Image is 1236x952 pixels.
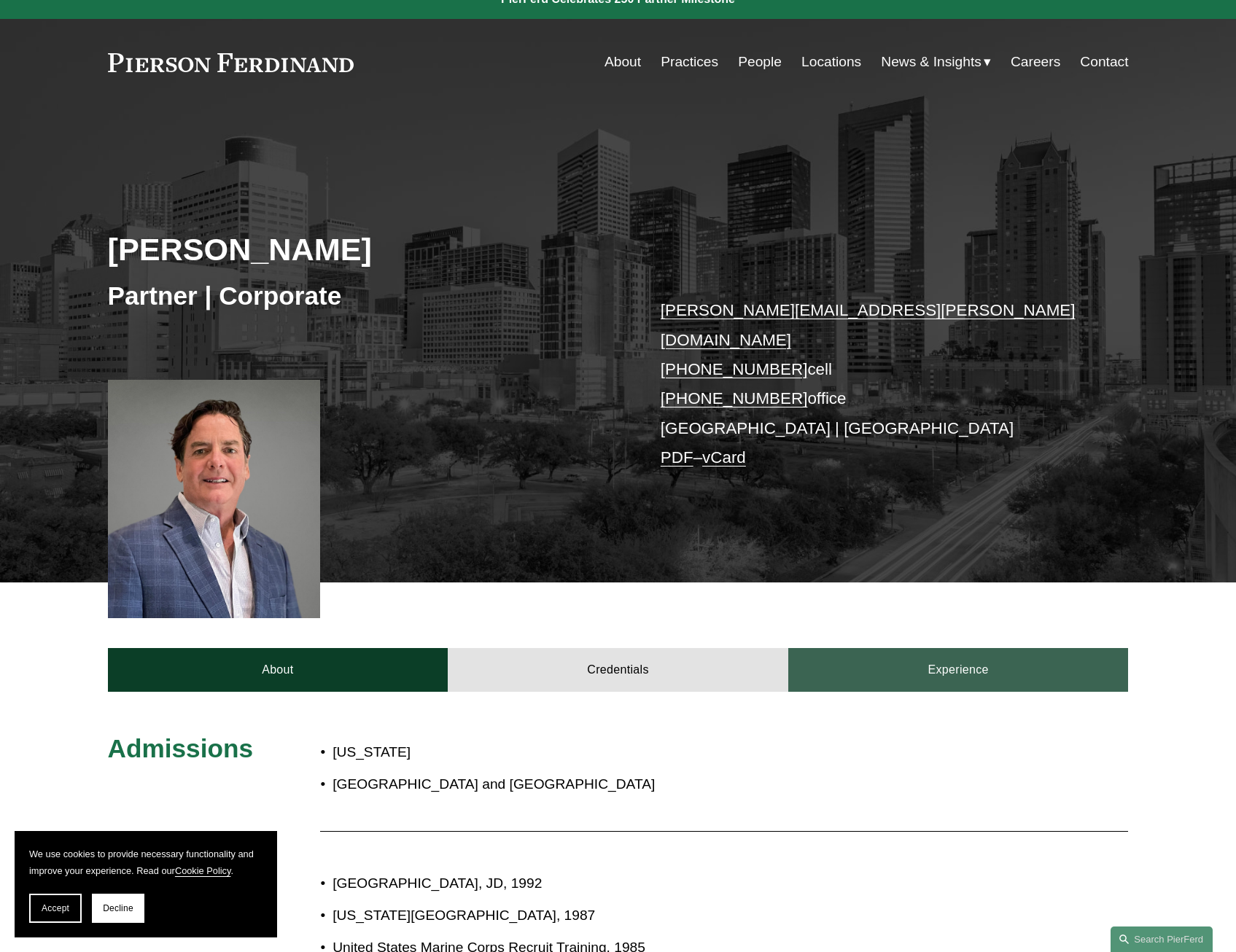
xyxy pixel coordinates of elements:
span: Accept [42,903,69,913]
button: Decline [92,894,144,923]
a: [PHONE_NUMBER] [661,360,808,378]
p: cell office [GEOGRAPHIC_DATA] | [GEOGRAPHIC_DATA] – [661,296,1086,472]
p: [GEOGRAPHIC_DATA], JD, 1992 [333,871,1000,897]
a: Practices [661,48,718,76]
a: Search this site [1111,926,1213,952]
span: Decline [103,903,133,913]
a: Cookie Policy [175,865,231,876]
a: People [738,48,782,76]
a: About [605,48,641,76]
p: [US_STATE][GEOGRAPHIC_DATA], 1987 [333,903,1000,929]
span: News & Insights [881,50,982,75]
p: [US_STATE] [333,740,703,765]
a: Careers [1011,48,1060,76]
h3: Partner | Corporate [108,280,618,312]
a: folder dropdown [881,48,991,76]
a: Credentials [448,648,788,692]
button: Accept [29,894,82,923]
section: Cookie banner [15,831,277,937]
a: vCard [702,448,746,467]
a: [PHONE_NUMBER] [661,389,808,407]
a: Locations [801,48,861,76]
span: Admissions [108,734,253,762]
a: Contact [1080,48,1128,76]
a: PDF [661,448,693,467]
h2: [PERSON_NAME] [108,230,618,268]
a: About [108,648,448,692]
a: Experience [788,648,1129,692]
a: [PERSON_NAME][EMAIL_ADDRESS][PERSON_NAME][DOMAIN_NAME] [661,301,1076,348]
p: We use cookies to provide necessary functionality and improve your experience. Read our . [29,846,263,879]
p: [GEOGRAPHIC_DATA] and [GEOGRAPHIC_DATA] [333,772,703,797]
